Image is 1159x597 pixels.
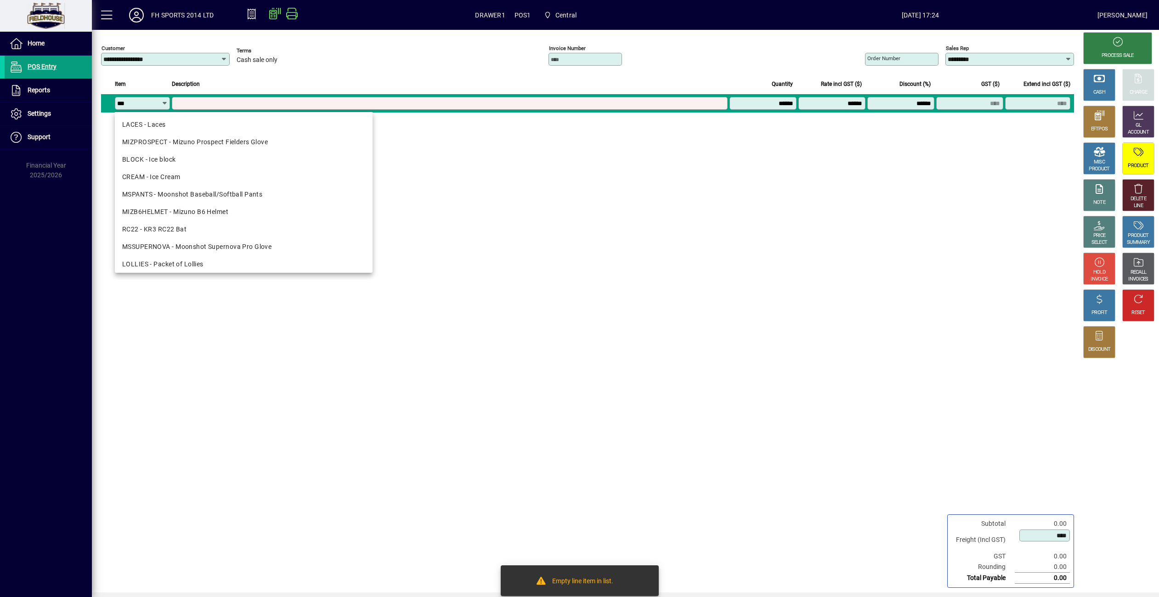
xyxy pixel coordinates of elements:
[821,79,862,89] span: Rate incl GST ($)
[237,48,292,54] span: Terms
[946,45,969,51] mat-label: Sales rep
[115,133,373,151] mat-option: MIZPROSPECT - Mizuno Prospect Fielders Glove
[549,45,586,51] mat-label: Invoice number
[475,8,505,23] span: DRAWER1
[122,155,365,164] div: BLOCK - Ice block
[28,110,51,117] span: Settings
[552,576,613,587] div: Empty line item in list.
[28,133,51,141] span: Support
[514,8,531,23] span: POS1
[151,8,214,23] div: FH SPORTS 2014 LTD
[1097,8,1148,23] div: [PERSON_NAME]
[1023,79,1070,89] span: Extend incl GST ($)
[1015,518,1070,529] td: 0.00
[1128,163,1148,169] div: PRODUCT
[28,63,57,70] span: POS Entry
[772,79,793,89] span: Quantity
[1094,159,1105,166] div: MISC
[1015,573,1070,584] td: 0.00
[122,137,365,147] div: MIZPROSPECT - Mizuno Prospect Fielders Glove
[5,79,92,102] a: Reports
[1128,129,1149,136] div: ACCOUNT
[951,529,1015,551] td: Freight (Incl GST)
[122,259,365,269] div: LOLLIES - Packet of Lollies
[951,562,1015,573] td: Rounding
[122,207,365,217] div: MIZB6HELMET - Mizuno B6 Helmet
[1091,310,1107,316] div: PROFIT
[1088,346,1110,353] div: DISCOUNT
[555,8,577,23] span: Central
[1089,166,1109,173] div: PRODUCT
[1015,562,1070,573] td: 0.00
[743,8,1097,23] span: [DATE] 17:24
[1091,239,1108,246] div: SELECT
[115,168,373,186] mat-option: CREAM - Ice Cream
[5,102,92,125] a: Settings
[1091,126,1108,133] div: EFTPOS
[115,255,373,273] mat-option: LOLLIES - Packet of Lollies
[172,79,200,89] span: Description
[1091,276,1108,283] div: INVOICE
[951,573,1015,584] td: Total Payable
[1093,269,1105,276] div: HOLD
[122,190,365,199] div: MSPANTS - Moonshot Baseball/Softball Pants
[951,551,1015,562] td: GST
[1131,196,1146,203] div: DELETE
[1093,199,1105,206] div: NOTE
[5,126,92,149] a: Support
[1131,310,1145,316] div: RESET
[951,518,1015,529] td: Subtotal
[1130,89,1148,96] div: CHARGE
[981,79,1000,89] span: GST ($)
[5,32,92,55] a: Home
[1128,232,1148,239] div: PRODUCT
[867,55,900,62] mat-label: Order number
[122,7,151,23] button: Profile
[540,7,580,23] span: Central
[122,225,365,234] div: RC22 - KR3 RC22 Bat
[1136,122,1142,129] div: GL
[1102,52,1134,59] div: PROCESS SALE
[899,79,931,89] span: Discount (%)
[115,220,373,238] mat-option: RC22 - KR3 RC22 Bat
[115,151,373,168] mat-option: BLOCK - Ice block
[28,39,45,47] span: Home
[237,56,277,64] span: Cash sale only
[115,186,373,203] mat-option: MSPANTS - Moonshot Baseball/Softball Pants
[1128,276,1148,283] div: INVOICES
[122,172,365,182] div: CREAM - Ice Cream
[102,45,125,51] mat-label: Customer
[1015,551,1070,562] td: 0.00
[1093,89,1105,96] div: CASH
[28,86,50,94] span: Reports
[115,203,373,220] mat-option: MIZB6HELMET - Mizuno B6 Helmet
[1131,269,1147,276] div: RECALL
[122,120,365,130] div: LACES - Laces
[115,238,373,255] mat-option: MSSUPERNOVA - Moonshot Supernova Pro Glove
[115,116,373,133] mat-option: LACES - Laces
[115,79,126,89] span: Item
[1093,232,1106,239] div: PRICE
[1134,203,1143,209] div: LINE
[122,242,365,252] div: MSSUPERNOVA - Moonshot Supernova Pro Glove
[1127,239,1150,246] div: SUMMARY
